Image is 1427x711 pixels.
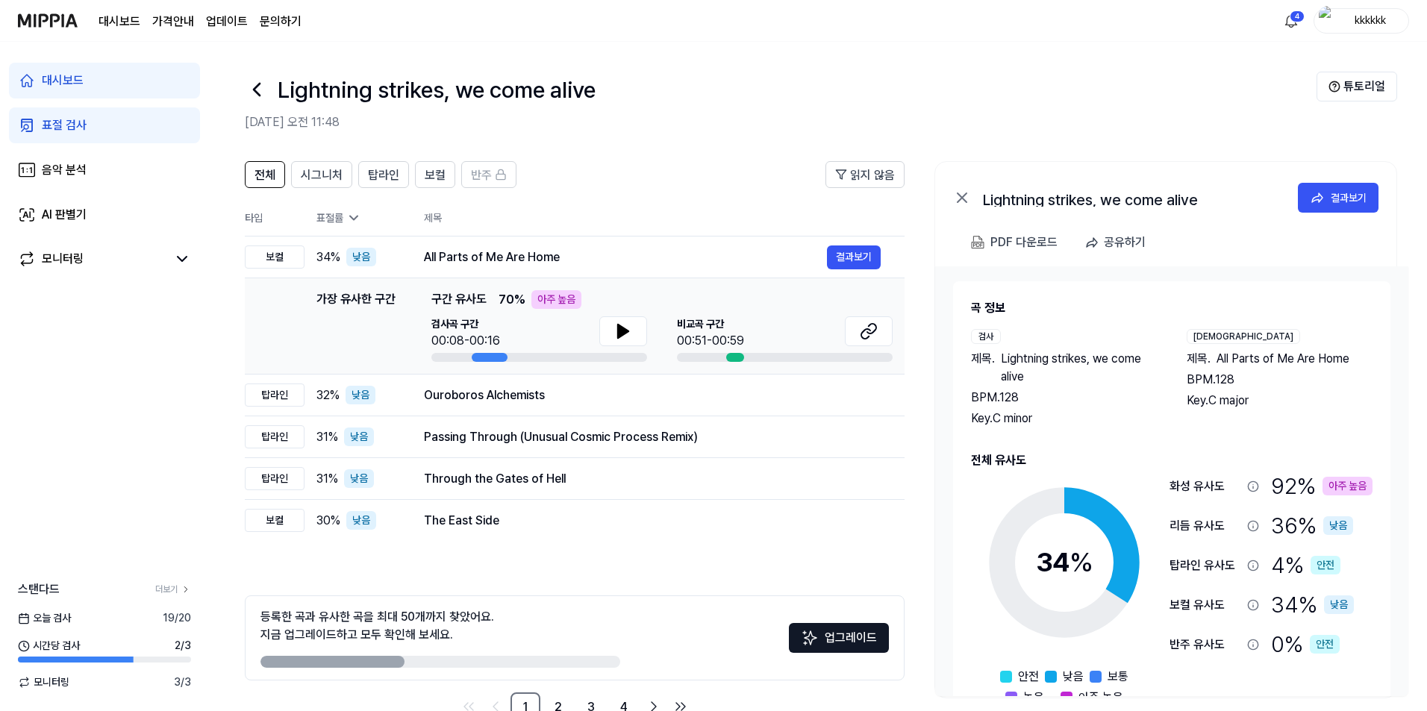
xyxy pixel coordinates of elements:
[971,451,1373,469] h2: 전체 유사도
[1108,668,1128,686] span: 보통
[990,233,1058,252] div: PDF 다운로드
[301,166,343,184] span: 시그니처
[1170,477,1241,495] div: 화성 유사도
[789,636,889,650] a: Sparkles업그레이드
[1187,350,1211,368] span: 제목 .
[1170,596,1241,614] div: 보컬 유사도
[1078,228,1158,257] button: 공유하기
[368,166,399,184] span: 탑라인
[983,189,1281,207] div: Lightning strikes, we come alive
[789,623,889,653] button: 업그레이드
[245,467,305,490] div: 탑라인
[316,386,340,404] span: 32 %
[827,245,881,269] button: 결과보기
[1078,689,1123,707] span: 아주 높음
[245,245,305,269] div: 보컬
[9,107,200,143] a: 표절 검사
[245,161,285,188] button: 전체
[155,583,191,596] a: 더보기
[1271,588,1354,621] div: 34 %
[1170,636,1241,654] div: 반주 유사도
[971,236,984,249] img: PDF Download
[316,512,340,530] span: 30 %
[971,299,1373,317] h2: 곡 정보
[358,161,409,188] button: 탑라인
[1187,392,1373,410] div: Key. C major
[850,166,895,184] span: 읽지 않음
[206,13,248,31] a: 업데이트
[1323,516,1353,535] div: 낮음
[346,386,375,404] div: 낮음
[531,290,581,309] div: 아주 높음
[316,248,340,266] span: 34 %
[9,63,200,98] a: 대시보드
[260,608,494,644] div: 등록한 곡과 유사한 곡을 최대 50개까지 찾았어요. 지금 업그레이드하고 모두 확인해 보세요.
[424,470,881,488] div: Through the Gates of Hell
[935,266,1408,696] a: 곡 정보검사제목.Lightning strikes, we come aliveBPM.128Key.C minor[DEMOGRAPHIC_DATA]제목.All Parts of Me A...
[291,161,352,188] button: 시그니처
[42,206,87,224] div: AI 판별기
[431,316,500,332] span: 검사곡 구간
[424,200,905,236] th: 제목
[255,166,275,184] span: 전체
[9,152,200,188] a: 음악 분석
[825,161,905,188] button: 읽지 않음
[971,329,1001,344] div: 검사
[42,116,87,134] div: 표절 검사
[42,161,87,179] div: 음악 분석
[431,332,500,350] div: 00:08-00:16
[1271,509,1353,542] div: 36 %
[316,428,338,446] span: 31 %
[1310,635,1340,654] div: 안전
[471,166,492,184] span: 반주
[245,200,305,237] th: 타입
[424,248,827,266] div: All Parts of Me Are Home
[1187,329,1300,344] div: [DEMOGRAPHIC_DATA]
[1341,12,1399,28] div: kkkkkk
[971,350,995,386] span: 제목 .
[1314,8,1409,34] button: profilekkkkkk
[424,428,881,446] div: Passing Through (Unusual Cosmic Process Remix)
[1328,81,1340,93] img: Help
[152,13,194,31] button: 가격안내
[1290,10,1305,22] div: 4
[245,509,305,532] div: 보컬
[1018,668,1039,686] span: 안전
[344,427,374,446] div: 낮음
[415,161,455,188] button: 보컬
[42,72,84,90] div: 대시보드
[499,291,525,309] span: 70 %
[174,674,191,690] span: 3 / 3
[1279,9,1303,33] button: 알림4
[677,316,744,332] span: 비교곡 구간
[245,113,1317,131] h2: [DATE] 오전 11:48
[18,674,69,690] span: 모니터링
[1271,627,1340,661] div: 0 %
[1298,183,1378,213] button: 결과보기
[1331,190,1367,206] div: 결과보기
[968,228,1061,257] button: PDF 다운로드
[163,610,191,626] span: 19 / 20
[1104,233,1146,252] div: 공유하기
[425,166,446,184] span: 보컬
[18,250,167,268] a: 모니터링
[245,383,305,407] div: 탑라인
[316,290,396,362] div: 가장 유사한 구간
[1070,546,1093,578] span: %
[1271,548,1340,582] div: 4 %
[677,332,744,350] div: 00:51-00:59
[1317,72,1397,101] button: 튜토리얼
[99,13,140,31] a: 대시보드
[1036,542,1093,583] div: 34
[1324,595,1354,614] div: 낮음
[18,580,60,598] span: 스탠다드
[346,511,376,530] div: 낮음
[1323,477,1373,495] div: 아주 높음
[245,425,305,448] div: 탑라인
[971,410,1157,427] div: Key. C minor
[18,638,80,654] span: 시간당 검사
[1217,350,1349,368] span: All Parts of Me Are Home
[1023,689,1044,707] span: 높음
[424,386,881,404] div: Ouroboros Alchemists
